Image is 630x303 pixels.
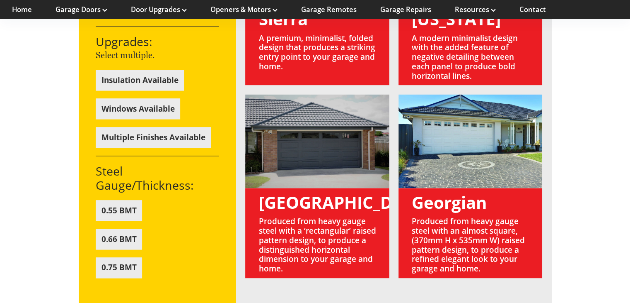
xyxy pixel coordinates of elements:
button: 0.75 BMT [96,257,142,278]
h3: Steel Gauge/Thickness: [96,164,219,192]
button: Insulation Available [96,70,184,90]
a: Garage Doors [56,5,107,14]
button: 0.66 BMT [96,229,142,249]
a: Openers & Motors [210,5,278,14]
p: Select multiple. [96,49,219,62]
button: Multiple Finishes Available [96,127,211,148]
a: Home [12,5,32,14]
a: Contact [519,5,546,14]
button: Windows Available [96,98,180,119]
a: Door Upgrades [131,5,187,14]
h3: Upgrades: [96,34,219,49]
a: Resources [455,5,496,14]
a: Garage Remotes [301,5,357,14]
button: 0.55 BMT [96,200,142,221]
a: Garage Repairs [380,5,431,14]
